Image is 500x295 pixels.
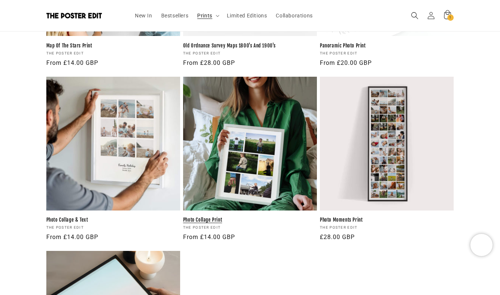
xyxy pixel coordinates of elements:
[130,8,157,23] a: New In
[161,12,189,19] span: Bestsellers
[449,14,451,21] span: 1
[271,8,317,23] a: Collaborations
[470,234,493,256] iframe: Chatra live chat
[320,43,454,49] a: Panoramic Photo Print
[46,217,180,223] a: Photo Collage & Text
[222,8,272,23] a: Limited Editions
[46,43,180,49] a: Map Of The Stars Print
[183,43,317,49] a: Old Ordnance Survey Maps 1800's And 1900's
[193,8,222,23] summary: Prints
[43,10,123,21] a: The Poster Edit
[197,12,212,19] span: Prints
[135,12,152,19] span: New In
[407,7,423,24] summary: Search
[320,217,454,223] a: Photo Moments Print
[183,217,317,223] a: Photo Collage Print
[46,13,102,19] img: The Poster Edit
[276,12,312,19] span: Collaborations
[157,8,193,23] a: Bestsellers
[227,12,267,19] span: Limited Editions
